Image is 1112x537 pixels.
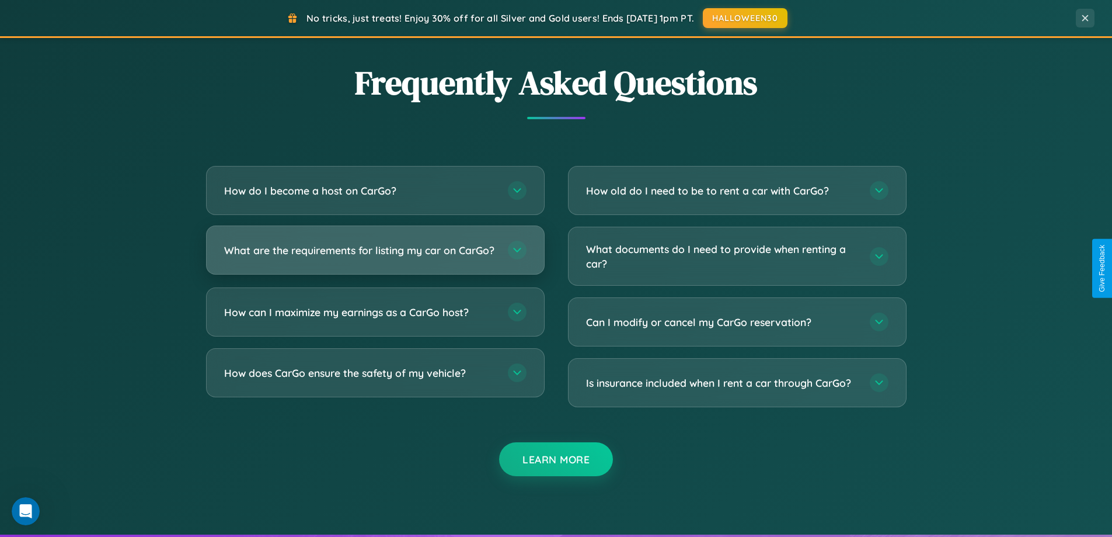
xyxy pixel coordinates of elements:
div: Give Feedback [1098,245,1106,292]
h3: Can I modify or cancel my CarGo reservation? [586,315,858,330]
h3: How do I become a host on CarGo? [224,183,496,198]
h3: What are the requirements for listing my car on CarGo? [224,243,496,258]
button: Learn More [499,442,613,476]
iframe: Intercom live chat [12,497,40,525]
span: No tricks, just treats! Enjoy 30% off for all Silver and Gold users! Ends [DATE] 1pm PT. [306,12,694,24]
h3: How can I maximize my earnings as a CarGo host? [224,305,496,320]
h3: What documents do I need to provide when renting a car? [586,242,858,271]
h3: How old do I need to be to rent a car with CarGo? [586,183,858,198]
h3: Is insurance included when I rent a car through CarGo? [586,376,858,390]
h2: Frequently Asked Questions [206,60,907,105]
button: HALLOWEEN30 [703,8,787,28]
h3: How does CarGo ensure the safety of my vehicle? [224,366,496,380]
